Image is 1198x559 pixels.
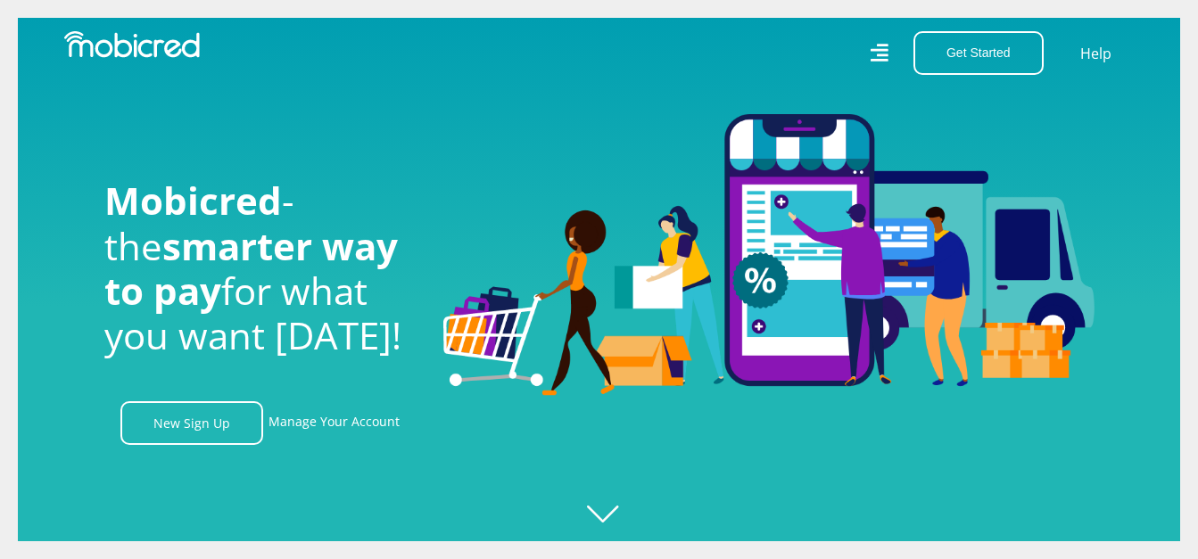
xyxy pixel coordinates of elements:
img: Mobicred [64,31,200,58]
span: smarter way to pay [104,220,398,316]
a: Help [1079,42,1112,65]
a: New Sign Up [120,401,263,445]
a: Manage Your Account [269,401,400,445]
span: Mobicred [104,175,282,226]
button: Get Started [913,31,1044,75]
h1: - the for what you want [DATE]! [104,178,417,358]
img: Welcome to Mobicred [443,114,1095,396]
